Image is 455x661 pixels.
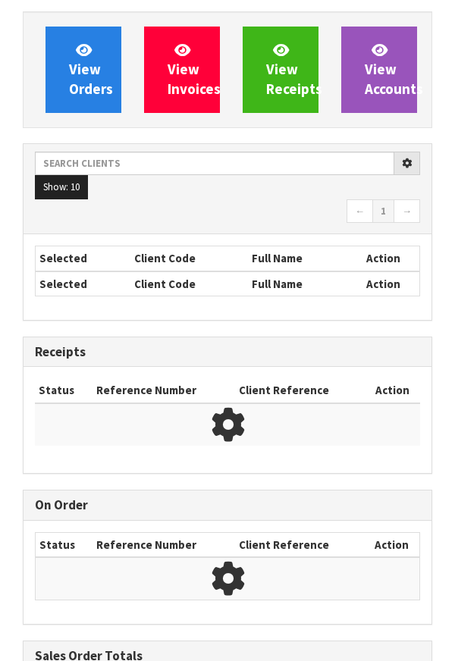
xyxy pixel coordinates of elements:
[248,271,348,296] th: Full Name
[347,199,373,224] a: ←
[248,246,348,271] th: Full Name
[365,378,420,403] th: Action
[365,41,423,98] span: View Accounts
[36,246,130,271] th: Selected
[341,27,417,113] a: ViewAccounts
[144,27,220,113] a: ViewInvoices
[36,533,93,557] th: Status
[364,533,419,557] th: Action
[235,378,365,403] th: Client Reference
[93,378,235,403] th: Reference Number
[35,498,420,512] h3: On Order
[348,246,419,271] th: Action
[243,27,318,113] a: ViewReceipts
[93,533,235,557] th: Reference Number
[35,345,420,359] h3: Receipts
[35,378,93,403] th: Status
[36,271,130,296] th: Selected
[130,246,249,271] th: Client Code
[394,199,420,224] a: →
[35,199,420,226] nav: Page navigation
[130,271,249,296] th: Client Code
[45,27,121,113] a: ViewOrders
[35,175,88,199] button: Show: 10
[348,271,419,296] th: Action
[266,41,322,98] span: View Receipts
[35,152,394,175] input: Search clients
[69,41,113,98] span: View Orders
[372,199,394,224] a: 1
[168,41,221,98] span: View Invoices
[235,533,364,557] th: Client Reference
